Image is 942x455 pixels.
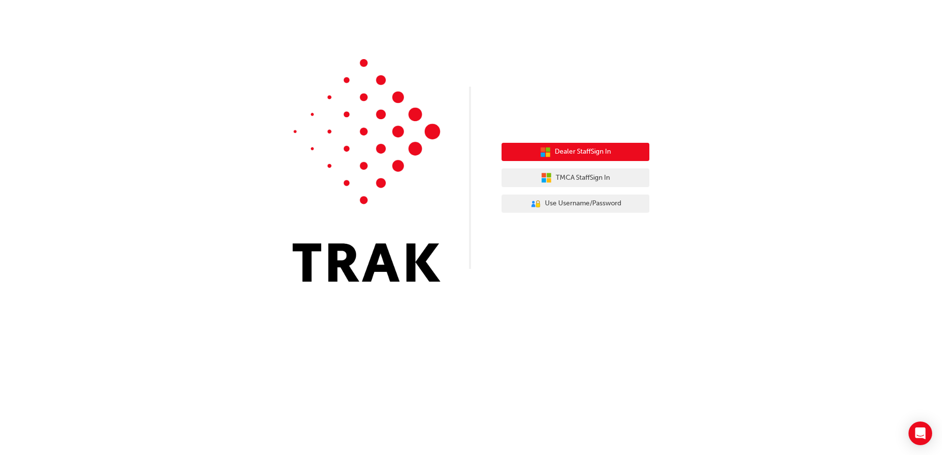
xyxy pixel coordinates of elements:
[556,172,610,184] span: TMCA Staff Sign In
[502,168,649,187] button: TMCA StaffSign In
[502,195,649,213] button: Use Username/Password
[908,422,932,445] div: Open Intercom Messenger
[293,59,440,282] img: Trak
[502,143,649,162] button: Dealer StaffSign In
[555,146,611,158] span: Dealer Staff Sign In
[545,198,621,209] span: Use Username/Password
